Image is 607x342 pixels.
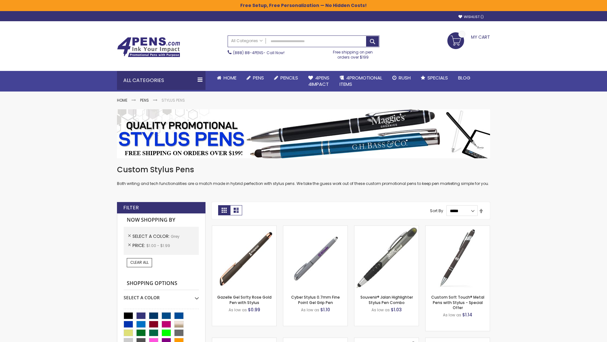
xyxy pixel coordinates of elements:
[426,225,490,231] a: Custom Soft Touch® Metal Pens with Stylus-Grey
[218,205,230,215] strong: Grid
[124,277,199,290] strong: Shopping Options
[301,307,319,313] span: As low as
[117,71,205,90] div: All Categories
[212,71,242,85] a: Home
[283,226,347,290] img: Cyber Stylus 0.7mm Fine Point Gel Grip Pen-Grey
[127,258,152,267] a: Clear All
[224,74,236,81] span: Home
[354,225,419,231] a: Souvenir® Jalan Highlighter Stylus Pen Combo-Grey
[431,294,484,310] a: Custom Soft Touch® Metal Pens with Stylus - Special Offer
[140,98,149,103] a: Pens
[269,71,303,85] a: Pencils
[387,71,416,85] a: Rush
[130,260,149,265] span: Clear All
[228,36,266,46] a: All Categories
[233,50,263,55] a: (888) 88-4PENS
[212,225,276,231] a: Gazelle Gel Softy Rose Gold Pen with Stylus-Grey
[303,71,334,92] a: 4Pens4impact
[320,307,330,313] span: $1.10
[426,226,490,290] img: Custom Soft Touch® Metal Pens with Stylus-Grey
[327,47,380,60] div: Free shipping on pen orders over $199
[371,307,390,313] span: As low as
[171,234,180,239] span: Grey
[283,225,347,231] a: Cyber Stylus 0.7mm Fine Point Gel Grip Pen-Grey
[233,50,285,55] span: - Call Now!
[123,204,139,211] strong: Filter
[124,290,199,301] div: Select A Color
[117,37,180,57] img: 4Pens Custom Pens and Promotional Products
[132,242,146,249] span: Price
[231,38,263,43] span: All Categories
[117,98,127,103] a: Home
[229,307,247,313] span: As low as
[117,165,490,187] div: Both writing and tech functionalities are a match made in hybrid perfection with stylus pens. We ...
[360,294,413,305] a: Souvenir® Jalan Highlighter Stylus Pen Combo
[242,71,269,85] a: Pens
[117,109,490,158] img: Stylus Pens
[124,213,199,227] strong: Now Shopping by
[458,15,484,19] a: Wishlist
[458,74,470,81] span: Blog
[443,312,461,318] span: As low as
[427,74,448,81] span: Specials
[280,74,298,81] span: Pencils
[453,71,475,85] a: Blog
[399,74,411,81] span: Rush
[462,312,472,318] span: $1.14
[162,98,185,103] strong: Stylus Pens
[291,294,340,305] a: Cyber Stylus 0.7mm Fine Point Gel Grip Pen
[248,307,260,313] span: $0.99
[334,71,387,92] a: 4PROMOTIONALITEMS
[253,74,264,81] span: Pens
[132,233,171,239] span: Select A Color
[416,71,453,85] a: Specials
[430,208,443,213] label: Sort By
[146,243,170,248] span: $1.00 - $1.99
[117,165,490,175] h1: Custom Stylus Pens
[212,226,276,290] img: Gazelle Gel Softy Rose Gold Pen with Stylus-Grey
[217,294,272,305] a: Gazelle Gel Softy Rose Gold Pen with Stylus
[340,74,382,87] span: 4PROMOTIONAL ITEMS
[391,307,402,313] span: $1.03
[354,226,419,290] img: Souvenir® Jalan Highlighter Stylus Pen Combo-Grey
[308,74,329,87] span: 4Pens 4impact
